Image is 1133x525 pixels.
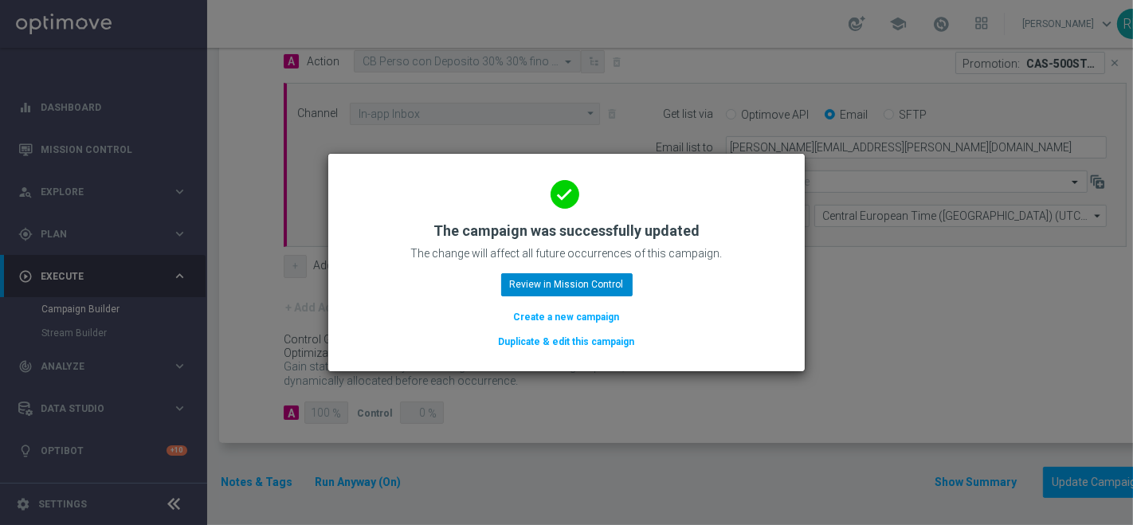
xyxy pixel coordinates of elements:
[501,273,633,296] button: Review in Mission Control
[433,221,700,241] h2: The campaign was successfully updated
[551,180,579,209] i: done
[512,308,621,326] button: Create a new campaign
[497,333,637,351] button: Duplicate & edit this campaign
[411,246,723,261] p: The change will affect all future occurrences of this campaign.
